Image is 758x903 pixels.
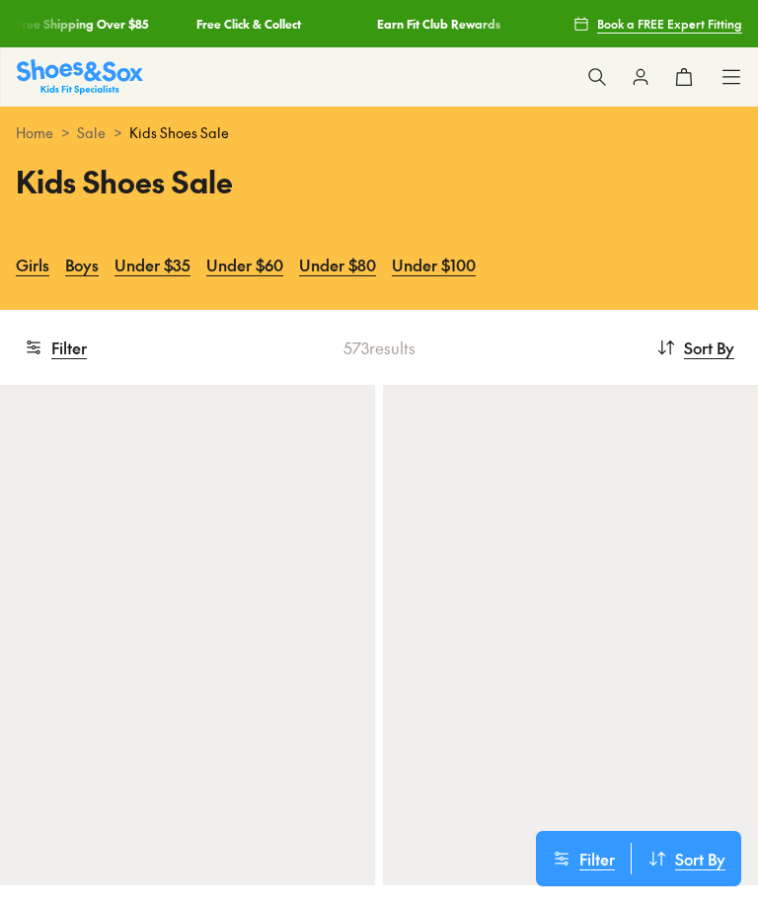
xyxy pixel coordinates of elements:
[206,243,283,286] a: Under $60
[16,243,49,286] a: Girls
[684,336,734,359] span: Sort By
[114,243,190,286] a: Under $35
[597,15,742,33] span: Book a FREE Expert Fitting
[17,59,143,94] img: SNS_Logo_Responsive.svg
[77,122,106,143] a: Sale
[656,326,734,369] button: Sort By
[16,159,742,203] h1: Kids Shoes Sale
[536,843,631,874] button: Filter
[16,122,53,143] a: Home
[65,243,99,286] a: Boys
[573,6,742,41] a: Book a FREE Expert Fitting
[299,243,376,286] a: Under $80
[392,243,476,286] a: Under $100
[16,122,742,143] div: > >
[129,122,229,143] span: Kids Shoes Sale
[632,843,741,874] button: Sort By
[17,59,143,94] a: Shoes & Sox
[675,847,725,870] span: Sort By
[24,326,87,369] button: Filter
